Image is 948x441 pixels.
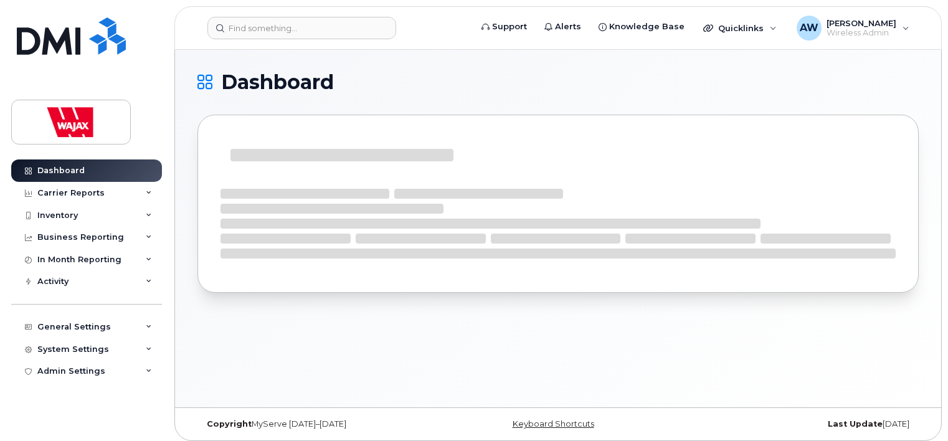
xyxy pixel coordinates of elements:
strong: Copyright [207,419,252,429]
div: [DATE] [678,419,919,429]
strong: Last Update [828,419,883,429]
span: Dashboard [221,73,334,92]
div: MyServe [DATE]–[DATE] [197,419,438,429]
a: Keyboard Shortcuts [513,419,594,429]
